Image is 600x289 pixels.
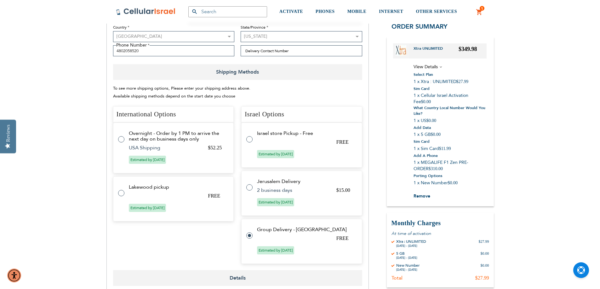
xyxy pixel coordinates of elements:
span: Remove [414,193,430,199]
div: New Number [396,263,420,268]
span: Details [113,270,362,286]
h4: International Options [113,106,234,123]
dt: Add Data [414,125,431,130]
dt: Add a phone [414,153,438,158]
span: Estimated by [DATE] [257,150,294,158]
span: Shipping Methods [113,64,362,80]
span: MOBILE [347,9,367,14]
dd: 1 x 5 GB [414,131,487,138]
div: Xtra : UNLIMITED [396,239,426,244]
span: To see more shipping options, Please enter your shipping address above. Available shipping method... [113,86,250,99]
dt: Sim Card [414,86,430,91]
span: $11.99 [439,146,451,151]
span: Order Summary [391,22,448,31]
span: 1 [481,6,483,11]
dd: 1 x Cellular Israel Activation Fee [414,92,487,105]
a: 1 [476,8,483,16]
div: Accessibility Menu [7,269,21,282]
dd: 1 x New Number [414,180,487,186]
span: $0.00 [448,180,458,185]
dd: 1 x Xtra : UNLIMITED [414,78,487,85]
span: ACTIVATE [279,9,303,14]
span: $52.25 [208,145,222,150]
td: Israel store Pickup - Free [257,131,354,136]
span: $0.00 [421,99,431,104]
span: $0.00 [431,132,441,137]
span: FREE [208,193,220,198]
span: Estimated by [DATE] [257,198,294,206]
span: Estimated by [DATE] [257,246,294,254]
span: $310.00 [429,166,443,171]
div: Total [391,275,403,281]
span: FREE [336,236,349,241]
dd: 1 x Sim Card [414,145,487,152]
div: $0.00 [481,251,489,260]
dt: Sim card [414,139,430,144]
span: $0.00 [426,118,437,123]
td: Jerusalem Delivery [257,179,354,184]
a: Xtra UNLIMITED [414,46,448,56]
div: $0.00 [481,263,489,272]
span: View Details [414,64,438,69]
td: 2 business days [257,187,329,193]
td: Overnight - Order by 1 PM to arrive the next day on business days only [129,131,226,142]
td: USA Shipping [129,145,200,151]
span: $349.98 [459,46,477,52]
div: 5 GB [396,251,417,256]
p: At time of activation [391,231,489,236]
img: Cellular Israel Logo [116,8,176,15]
div: $27.99 [475,275,489,281]
div: Reviews [5,125,11,142]
td: Lakewood pickup [129,184,226,190]
div: [DATE] - [DATE] [396,244,426,248]
span: FREE [336,139,349,145]
h4: Israel Options [241,106,362,123]
td: Group Delivery - [GEOGRAPHIC_DATA] [257,227,354,232]
dt: select plan [414,72,433,77]
dd: 1 x MEGALIFE F1 Zen PRE-ORDER [414,159,487,172]
div: [DATE] - [DATE] [396,256,417,260]
span: Estimated by [DATE] [129,204,166,212]
h3: Monthly Charges [391,219,489,227]
dd: 1 x US [414,117,487,124]
div: [DATE] - [DATE] [396,268,420,272]
span: PHONES [316,9,335,14]
span: $15.00 [336,187,350,193]
span: Estimated by [DATE] [129,156,166,164]
img: Xtra UNLIMITED [396,45,406,55]
dt: Porting Options [414,173,442,179]
span: INTERNET [379,9,403,14]
input: Search [188,6,267,17]
span: OTHER SERVICES [416,9,457,14]
div: $27.99 [479,239,489,248]
dt: What country local Number would you like? [414,105,487,116]
span: $27.99 [456,79,469,84]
